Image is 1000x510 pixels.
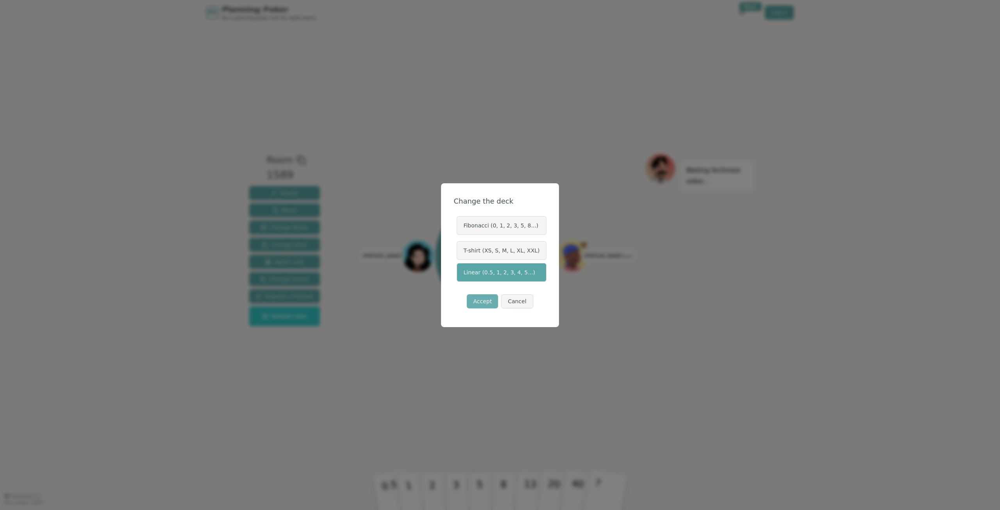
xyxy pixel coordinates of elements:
button: Accept [467,294,498,308]
label: T-shirt (XS, S, M, L, XL, XXL) [457,241,546,260]
label: Fibonacci (0, 1, 2, 3, 5, 8...) [457,216,546,235]
div: Change the deck [454,196,546,207]
label: Linear (0.5, 1, 2, 3, 4, 5...) [457,263,546,282]
button: Cancel [501,294,533,308]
